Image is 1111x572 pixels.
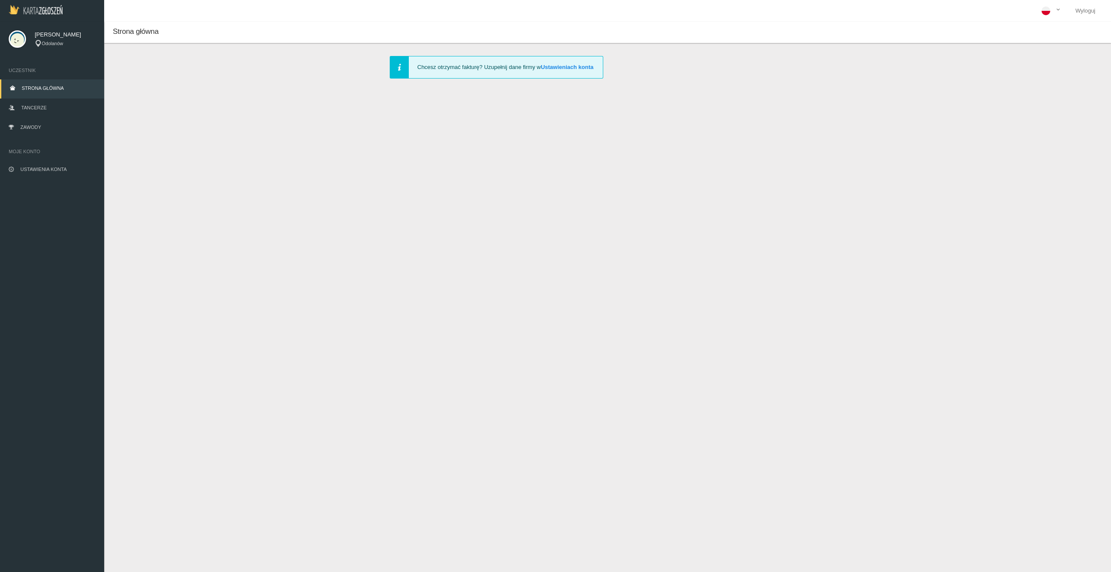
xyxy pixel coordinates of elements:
a: Ustawieniach konta [541,64,593,70]
span: Strona główna [22,85,64,91]
div: Chcesz otrzymać fakturę? Uzupełnij dane firmy w [390,56,604,79]
div: Odolanów [35,40,95,47]
span: Uczestnik [9,66,95,75]
img: svg [9,30,26,48]
img: Logo [9,5,62,14]
span: Moje konto [9,147,95,156]
span: Zawody [20,125,41,130]
span: Strona główna [113,27,158,36]
span: Tancerze [21,105,46,110]
span: Ustawienia konta [20,167,67,172]
span: [PERSON_NAME] [35,30,95,39]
